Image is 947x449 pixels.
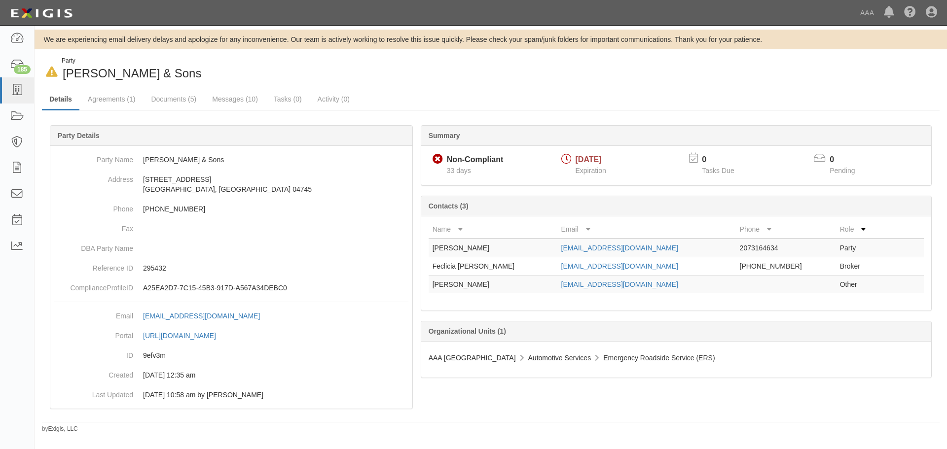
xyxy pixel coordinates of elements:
[830,167,855,174] span: Pending
[54,345,408,365] dd: 9efv3m
[576,167,606,174] span: Expiration
[54,258,133,273] dt: Reference ID
[429,276,557,294] td: [PERSON_NAME]
[46,67,58,77] i: In Default since 08/15/2025
[35,35,947,44] div: We are experiencing email delivery delays and apologize for any inconvenience. Our team is active...
[310,89,357,109] a: Activity (0)
[54,278,133,293] dt: ComplianceProfileID
[557,220,736,239] th: Email
[42,425,78,433] small: by
[62,57,201,65] div: Party
[836,257,884,276] td: Broker
[143,332,227,340] a: [URL][DOMAIN_NAME]
[54,150,408,170] dd: [PERSON_NAME] & Sons
[54,170,133,184] dt: Address
[80,89,143,109] a: Agreements (1)
[14,65,31,74] div: 185
[429,220,557,239] th: Name
[429,239,557,257] td: [PERSON_NAME]
[736,257,836,276] td: [PHONE_NUMBER]
[144,89,204,109] a: Documents (5)
[447,167,471,174] span: Since 08/01/2025
[54,345,133,360] dt: ID
[904,7,916,19] i: Help Center - Complianz
[54,170,408,199] dd: [STREET_ADDRESS] [GEOGRAPHIC_DATA], [GEOGRAPHIC_DATA] 04745
[429,257,557,276] td: Feclicia [PERSON_NAME]
[528,354,591,362] span: Automotive Services
[54,199,133,214] dt: Phone
[429,132,460,139] b: Summary
[576,155,602,164] span: [DATE]
[855,3,879,23] a: AAA
[58,132,100,139] b: Party Details
[54,385,408,405] dd: 04/10/2024 10:58 am by Benjamin Tully
[54,385,133,400] dt: Last Updated
[63,67,201,80] span: [PERSON_NAME] & Sons
[42,57,483,82] div: Sylvio Paradis & Sons
[433,154,443,165] i: Non-Compliant
[143,312,271,320] a: [EMAIL_ADDRESS][DOMAIN_NAME]
[42,89,79,110] a: Details
[7,4,75,22] img: logo-5460c22ac91f19d4615b14bd174203de0afe785f0fc80cf4dbbc73dc1793850b.png
[603,354,715,362] span: Emergency Roadside Service (ERS)
[561,280,678,288] a: [EMAIL_ADDRESS][DOMAIN_NAME]
[429,202,469,210] b: Contacts (3)
[836,239,884,257] td: Party
[205,89,265,109] a: Messages (10)
[836,220,884,239] th: Role
[561,244,678,252] a: [EMAIL_ADDRESS][DOMAIN_NAME]
[143,263,408,273] p: 295432
[48,425,78,432] a: Exigis, LLC
[836,276,884,294] td: Other
[736,239,836,257] td: 2073164634
[702,154,746,166] p: 0
[54,219,133,234] dt: Fax
[736,220,836,239] th: Phone
[561,262,678,270] a: [EMAIL_ADDRESS][DOMAIN_NAME]
[702,167,734,174] span: Tasks Due
[429,354,516,362] span: AAA [GEOGRAPHIC_DATA]
[266,89,309,109] a: Tasks (0)
[54,199,408,219] dd: [PHONE_NUMBER]
[54,365,408,385] dd: 03/10/2023 12:35 am
[429,327,506,335] b: Organizational Units (1)
[54,306,133,321] dt: Email
[143,311,260,321] div: [EMAIL_ADDRESS][DOMAIN_NAME]
[54,150,133,165] dt: Party Name
[830,154,867,166] p: 0
[54,326,133,341] dt: Portal
[54,239,133,253] dt: DBA Party Name
[447,154,504,166] div: Non-Compliant
[143,283,408,293] p: A25EA2D7-7C15-45B3-917D-A567A34DEBC0
[54,365,133,380] dt: Created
